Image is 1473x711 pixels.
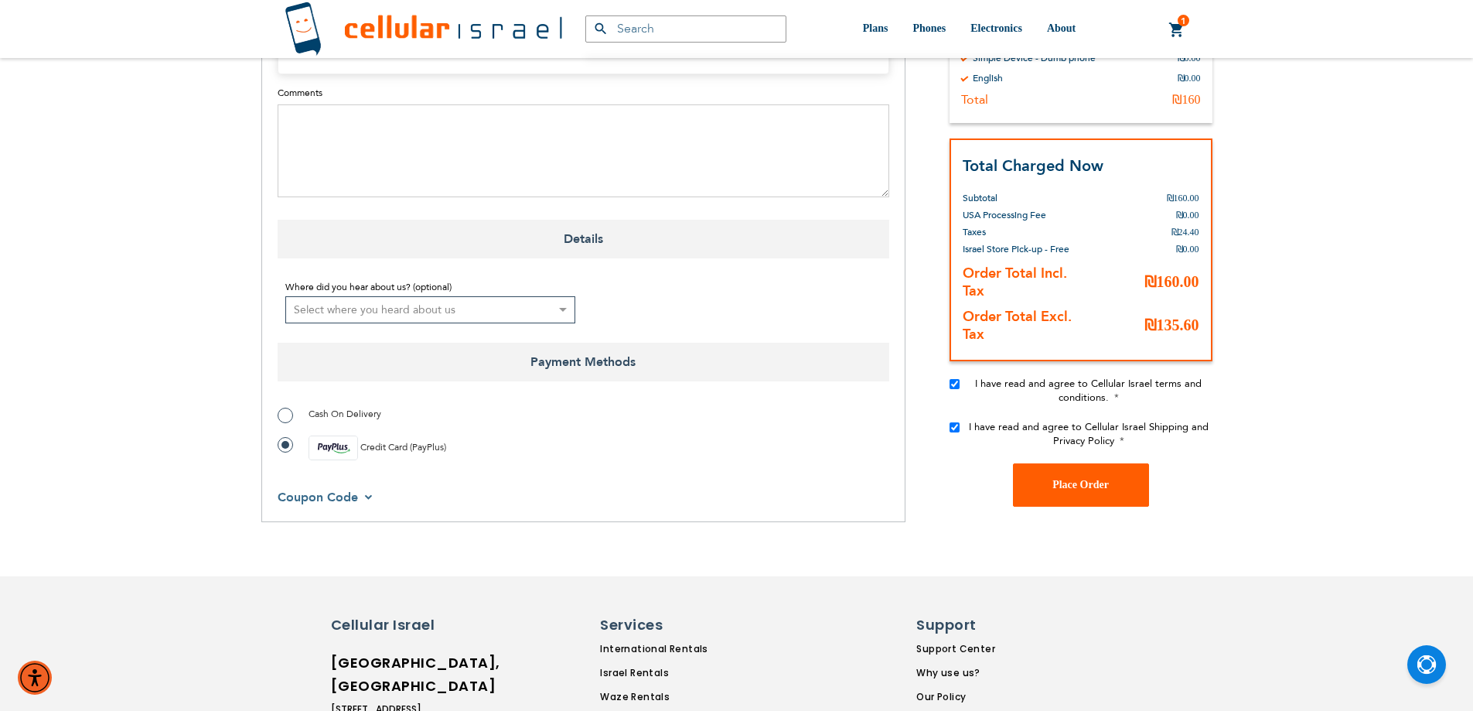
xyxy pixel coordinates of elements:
[278,343,889,381] span: Payment Methods
[1144,273,1199,290] span: ₪160.00
[863,22,888,34] span: Plans
[1144,316,1199,333] span: ₪135.60
[600,666,791,680] a: Israel Rentals
[1047,22,1076,34] span: About
[331,615,466,635] h6: Cellular Israel
[1013,463,1149,507] button: Place Order
[916,666,1012,680] a: Why use us?
[360,441,446,453] span: Credit Card (PayPlus)
[963,264,1067,301] strong: Order Total Incl. Tax
[963,156,1103,176] strong: Total Charged Now
[970,22,1022,34] span: Electronics
[916,642,1012,656] a: Support Center
[1176,210,1199,220] span: ₪0.00
[973,72,1003,84] div: English
[1178,72,1201,84] div: ₪0.00
[1167,193,1199,203] span: ₪160.00
[600,690,791,704] a: Waze Rentals
[1052,479,1109,491] span: Place Order
[285,281,452,293] span: Where did you hear about us? (optional)
[331,651,466,698] h6: [GEOGRAPHIC_DATA], [GEOGRAPHIC_DATA]
[278,489,358,506] span: Coupon Code
[1178,52,1201,64] div: ₪0.00
[285,2,562,56] img: Cellular Israel Logo
[585,15,786,43] input: Search
[963,209,1046,221] span: USA Processing Fee
[963,178,1083,207] th: Subtotal
[963,307,1072,344] strong: Order Total Excl. Tax
[18,661,52,695] div: Accessibility Menu
[1168,21,1185,39] a: 1
[1181,15,1186,27] span: 1
[916,690,1012,704] a: Our Policy
[309,408,381,420] span: Cash On Delivery
[1171,227,1199,238] span: ₪24.40
[1176,244,1199,255] span: ₪0.00
[600,642,791,656] a: International Rentals
[963,243,1069,255] span: Israel Store Pick-up - Free
[916,615,1003,635] h6: Support
[600,615,782,635] h6: Services
[973,52,1096,64] div: Simple Device - Dumb phone
[961,92,988,108] div: Total
[309,436,358,460] img: payplus.svg
[963,224,1083,241] th: Taxes
[278,86,889,100] label: Comments
[1172,92,1201,108] div: ₪160
[278,220,889,258] span: Details
[969,420,1209,448] span: I have read and agree to Cellular Israel Shipping and Privacy Policy
[975,377,1202,405] span: I have read and agree to Cellular Israel terms and conditions.
[912,22,946,34] span: Phones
